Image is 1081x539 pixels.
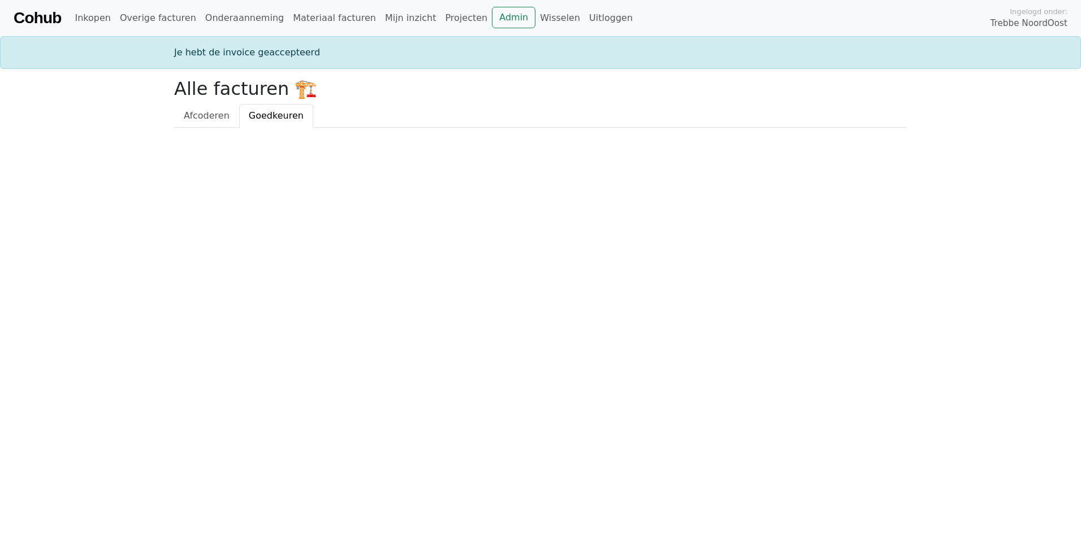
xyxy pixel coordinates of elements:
[174,104,239,128] a: Afcoderen
[201,7,288,29] a: Onderaanneming
[70,7,115,29] a: Inkopen
[184,110,230,121] span: Afcoderen
[991,17,1067,30] span: Trebbe NoordOost
[535,7,585,29] a: Wisselen
[239,104,313,128] a: Goedkeuren
[380,7,441,29] a: Mijn inzicht
[492,7,535,28] a: Admin
[249,110,304,121] span: Goedkeuren
[115,7,201,29] a: Overige facturen
[585,7,637,29] a: Uitloggen
[14,5,61,32] a: Cohub
[440,7,492,29] a: Projecten
[167,46,914,59] div: Je hebt de invoice geaccepteerd
[288,7,380,29] a: Materiaal facturen
[1010,6,1067,17] span: Ingelogd onder:
[174,78,907,99] h2: Alle facturen 🏗️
